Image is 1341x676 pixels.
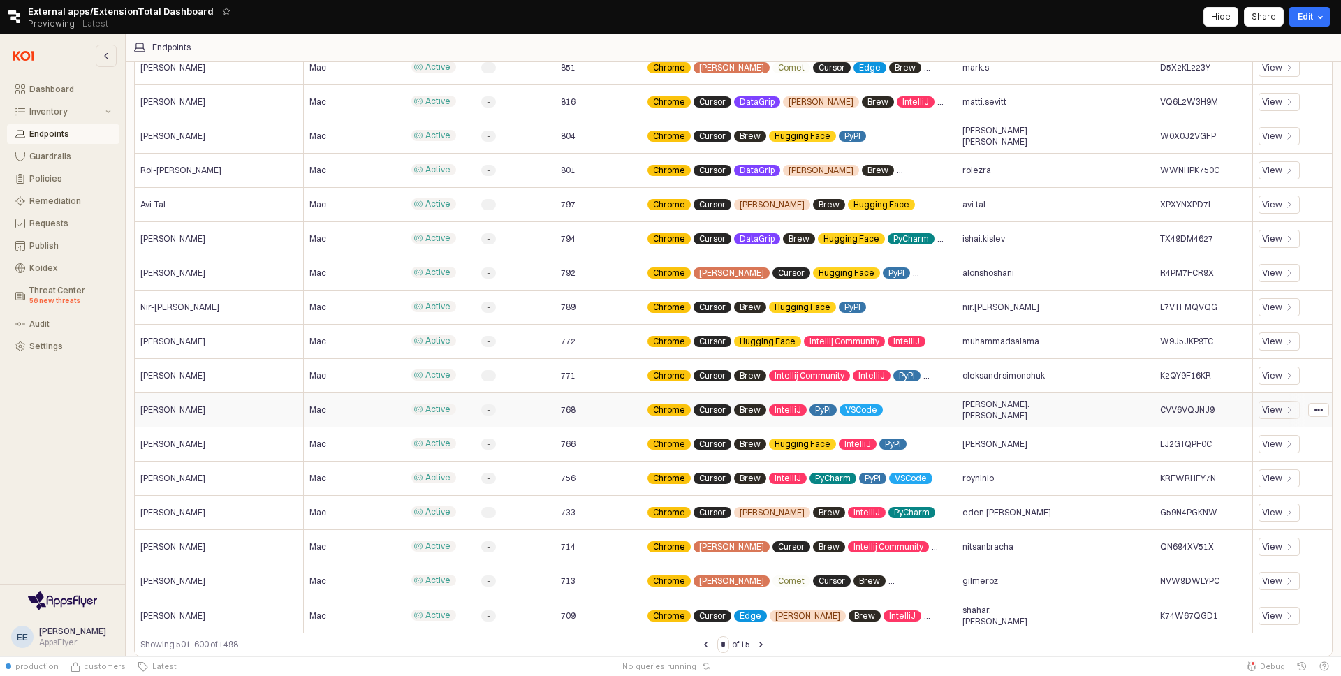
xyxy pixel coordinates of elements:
[809,336,879,347] span: Intellij Community
[561,62,576,73] span: 851
[819,199,840,210] span: Brew
[934,336,969,347] span: PyCharm
[1259,435,1300,453] div: View
[653,507,685,518] span: Chrome
[1262,473,1282,484] div: View
[653,62,685,73] span: Chrome
[699,62,764,73] span: [PERSON_NAME]
[487,233,490,244] span: -
[1160,233,1213,244] span: TX49DM4627
[740,233,775,244] span: DataGrip
[140,131,205,142] span: [PERSON_NAME]
[29,341,111,351] div: Settings
[778,267,805,279] span: Cursor
[1259,298,1300,316] div: View
[84,661,126,672] span: customers
[487,96,490,108] span: -
[653,267,685,279] span: Chrome
[865,473,881,484] span: PyPI
[929,370,961,381] span: VSCode
[653,131,685,142] span: Chrome
[943,233,959,244] span: PyPI
[561,575,576,587] span: 713
[902,165,958,176] span: Hugging Face
[64,656,131,676] button: Source Control
[1160,336,1213,347] span: W9J5JKP9TC
[487,404,490,416] span: -
[853,199,909,210] span: Hugging Face
[893,336,920,347] span: IntelliJ
[425,575,450,586] span: Active
[425,164,450,175] span: Active
[923,199,950,210] span: IntelliJ
[140,473,205,484] span: [PERSON_NAME]
[487,507,490,518] span: -
[789,96,853,108] span: [PERSON_NAME]
[28,14,116,34] div: Previewing Latest
[7,281,119,311] button: Threat Center
[1259,230,1300,248] div: View
[140,507,205,518] span: [PERSON_NAME]
[425,267,450,278] span: Active
[895,62,916,73] span: Brew
[1160,507,1217,518] span: G59N4PGKNW
[7,236,119,256] button: Publish
[653,199,685,210] span: Chrome
[561,370,576,381] span: 771
[82,18,108,29] p: Latest
[487,199,490,210] span: -
[140,96,205,108] span: [PERSON_NAME]
[962,302,1039,313] span: nir.[PERSON_NAME]
[1262,610,1282,622] div: View
[775,302,830,313] span: Hugging Face
[740,439,761,450] span: Brew
[561,199,576,210] span: 797
[943,96,979,108] span: PyCharm
[487,131,490,142] span: -
[309,165,326,176] span: Mac
[653,336,685,347] span: Chrome
[28,4,214,18] span: External apps/ExtensionTotal Dashboard
[699,404,726,416] span: Cursor
[699,131,726,142] span: Cursor
[858,370,885,381] span: IntelliJ
[15,661,59,672] span: production
[1160,302,1217,313] span: L7VTFMQVQG
[29,84,111,94] div: Dashboard
[1160,404,1215,416] span: CVV6VQJNJ9
[140,638,698,652] div: Showing 501-600 of 1498
[775,131,830,142] span: Hugging Face
[1240,656,1291,676] button: Debug
[425,506,450,517] span: Active
[1160,131,1216,142] span: W0X0J2VGFP
[653,473,685,484] span: Chrome
[930,62,956,73] span: IntelliJ
[775,404,801,416] span: IntelliJ
[962,336,1039,347] span: muhammadsalama
[1289,7,1330,27] button: Edit
[1262,507,1282,518] div: View
[819,575,845,587] span: Cursor
[1259,59,1300,77] div: View
[1203,7,1238,27] button: Hide app
[140,62,205,73] span: [PERSON_NAME]
[699,165,726,176] span: Cursor
[425,61,450,73] span: Active
[1262,404,1282,416] div: View
[885,439,901,450] span: PyPI
[7,147,119,166] button: Guardrails
[653,302,685,313] span: Chrome
[29,295,111,307] div: 56 new threats
[740,131,761,142] span: Brew
[1260,661,1285,672] span: Debug
[1259,401,1300,419] div: View
[778,62,805,73] span: Comet
[775,439,830,450] span: Hugging Face
[561,267,576,279] span: 792
[740,336,796,347] span: Hugging Face
[561,131,576,142] span: 804
[131,656,182,676] button: Latest
[561,96,576,108] span: 816
[962,370,1045,381] span: oleksandrsimonchuk
[75,14,116,34] button: Releases and History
